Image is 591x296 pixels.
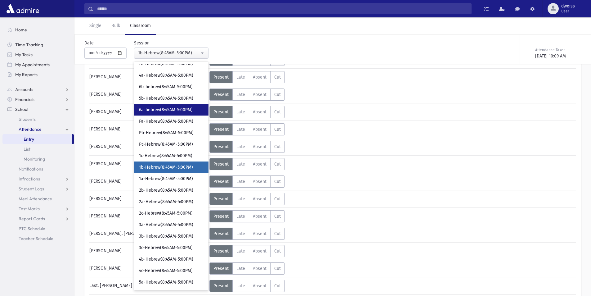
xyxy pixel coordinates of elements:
div: AttTypes [209,123,285,135]
span: Entry [24,136,34,142]
span: Time Tracking [15,42,43,48]
a: Notifications [2,164,74,174]
span: Present [213,75,229,80]
span: Present [213,92,229,97]
span: Late [236,109,245,115]
span: Absent [253,248,266,254]
div: [PERSON_NAME] [86,71,209,83]
span: Teacher Schedule [19,236,53,241]
span: 3a-Hebrew(8:45AM-5:00PM) [139,222,193,228]
div: Last, [PERSON_NAME] [86,280,209,292]
span: Present [213,179,229,184]
span: 2a-Hebrew(8:45AM-5:00PM) [139,199,193,205]
a: Single [84,17,106,35]
span: Pa-Hebrew(8:45AM-5:00PM) [139,118,193,125]
span: 3b-Hebrew(8:45AM-5:00PM) [139,233,193,239]
span: 1b-Hebrew(8:45AM-5:00PM) [139,164,193,171]
a: My Appointments [2,60,74,70]
div: AttTypes [209,193,285,205]
span: Infractions [19,176,40,182]
div: [PERSON_NAME] [86,245,209,257]
span: 2c-Hebrew(8:45AM-5:00PM) [139,210,193,216]
span: Meal Attendance [19,196,52,202]
div: AttTypes [209,262,285,275]
a: School [2,104,74,114]
a: Bulk [106,17,125,35]
span: Present [213,127,229,132]
span: Report Cards [19,216,45,221]
a: Accounts [2,84,74,94]
span: Absent [253,266,266,271]
span: My Appointments [15,62,50,67]
span: Cut [274,196,281,202]
span: Late [236,196,245,202]
span: Monitoring [24,156,45,162]
span: 3c-Hebrew(8:45AM-5:00PM) [139,245,193,251]
button: 1b-Hebrew(8:45AM-5:00PM) [134,48,208,59]
div: [PERSON_NAME] [86,210,209,222]
a: My Tasks [2,50,74,60]
label: Date [84,40,94,46]
span: 6b-hebrew(8:45AM-5:00PM) [139,84,193,90]
span: Pc-Hebrew(8:45AM-5:00PM) [139,141,193,148]
span: 1c-Hebrew(8:45AM-5:00PM) [139,153,192,159]
span: Present [213,144,229,149]
span: Late [236,214,245,219]
span: Present [213,162,229,167]
span: 5a-Hebrew(8:45AM-5:00PM) [139,279,193,285]
a: Classroom [125,17,156,35]
div: AttTypes [209,158,285,170]
div: [PERSON_NAME] [86,141,209,153]
span: Absent [253,196,266,202]
span: Late [236,248,245,254]
span: Cut [274,92,281,97]
a: PTC Schedule [2,224,74,234]
span: Cut [274,144,281,149]
span: Pb-Hebrew(8:45AM-5:00PM) [139,130,194,136]
span: Present [213,231,229,236]
div: 1b-Hebrew(8:45AM-5:00PM) [138,50,199,56]
span: 5b-Hebrew(8:45AM-5:00PM) [139,95,193,102]
span: Absent [253,144,266,149]
span: Absent [253,109,266,115]
span: Attendance [19,126,42,132]
span: User [561,9,575,14]
span: Late [236,266,245,271]
span: Late [236,283,245,289]
a: Meal Attendance [2,194,74,204]
a: List [2,144,74,154]
div: [PERSON_NAME] [86,89,209,101]
span: Late [236,92,245,97]
a: My Reports [2,70,74,80]
div: [PERSON_NAME], [PERSON_NAME] [86,228,209,240]
span: Cut [274,248,281,254]
a: Infractions [2,174,74,184]
div: AttTypes [209,141,285,153]
span: Absent [253,92,266,97]
span: Students [19,116,36,122]
span: School [15,107,28,112]
div: AttTypes [209,245,285,257]
span: Present [213,283,229,289]
span: Late [236,75,245,80]
div: Attendance Taken [535,47,580,53]
span: Cut [274,127,281,132]
span: Absent [253,214,266,219]
span: Absent [253,179,266,184]
div: [DATE] 10:09 AM [535,53,580,59]
div: [PERSON_NAME] [86,123,209,135]
span: Cut [274,179,281,184]
span: Late [236,162,245,167]
span: Cut [274,283,281,289]
span: Cut [274,231,281,236]
span: Present [213,266,229,271]
span: 7b-Hebrew(8:45AM-5:00PM) [139,61,193,67]
div: AttTypes [209,89,285,101]
a: Entry [2,134,72,144]
span: 6a-hebrew(8:45AM-5:00PM) [139,107,193,113]
span: dweiss [561,4,575,9]
span: 2b-Hebrew(8:45AM-5:00PM) [139,187,193,194]
div: AttTypes [209,210,285,222]
span: Absent [253,283,266,289]
span: Absent [253,127,266,132]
